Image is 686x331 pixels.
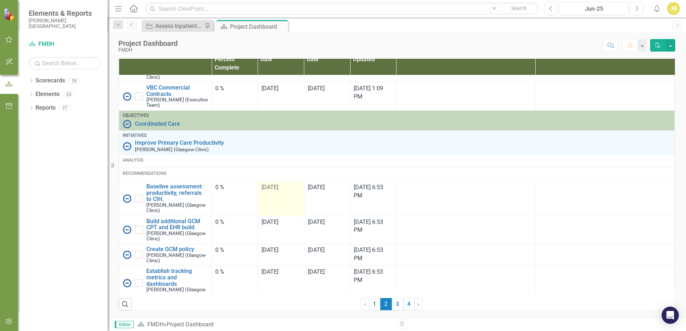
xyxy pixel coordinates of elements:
img: No Information [123,142,131,150]
img: No Information [123,120,131,128]
span: [DATE] [308,219,325,225]
img: No Information [123,250,131,259]
a: Reports [36,104,56,112]
a: Coordinated Care [135,121,671,127]
td: Double-Click to Edit [535,266,675,300]
button: JB [667,2,680,15]
td: Double-Click to Edit [258,216,304,244]
a: Elements [36,90,60,99]
div: [DATE] 6:53 PM [354,218,393,235]
div: 0 % [215,183,254,192]
td: Double-Click to Edit Right Click for Context Menu [119,131,675,155]
td: Double-Click to Edit [396,216,535,244]
td: Double-Click to Edit [212,266,258,300]
a: VBC Commercial Contracts [146,85,208,97]
small: [PERSON_NAME] (Glasgow Clinic) [146,202,208,213]
td: Double-Click to Edit [535,244,675,266]
small: [PERSON_NAME] (Glasgow Clinic) [135,147,209,152]
span: [DATE] [308,268,325,275]
span: Editor [115,321,134,328]
img: No Information [123,194,131,203]
div: Initiatives [123,133,671,138]
img: No Information [123,92,131,101]
td: Double-Click to Edit [535,82,675,111]
td: Double-Click to Edit [304,82,350,111]
div: 27 [59,105,71,111]
div: Project Dashboard [166,321,213,328]
td: Double-Click to Edit [396,266,535,300]
small: [PERSON_NAME] (Glasgow Clinic) [146,69,208,80]
div: FMDH [118,47,178,53]
span: [DATE] [262,184,278,191]
span: [DATE] [308,184,325,191]
small: [PERSON_NAME][GEOGRAPHIC_DATA] [29,18,100,29]
button: Jun-25 [560,2,628,15]
a: FMDH [29,40,100,48]
td: Double-Click to Edit [212,216,258,244]
div: 0 % [215,268,254,276]
div: Assess Inpatient Volumes and Identify Outpatient Offsets [155,21,203,30]
a: Scorecards [36,77,65,85]
div: Jun-25 [562,5,626,13]
div: 23 [63,91,75,97]
td: Double-Click to Edit [304,266,350,300]
td: Double-Click to Edit Right Click for Context Menu [119,244,212,266]
div: Project Dashboard [230,22,286,31]
span: Elements & Reports [29,9,100,18]
small: [PERSON_NAME] (Glasgow Clinic) [146,287,208,298]
div: Recommendations [123,170,671,177]
div: [DATE] 6:53 PM [354,268,393,284]
td: Double-Click to Edit [258,181,304,216]
div: Open Intercom Messenger [662,307,679,324]
td: Double-Click to Edit Right Click for Context Menu [119,266,212,300]
td: Double-Click to Edit [119,168,675,181]
span: [DATE] [262,85,278,92]
td: Double-Click to Edit [212,181,258,216]
span: 2 [380,298,392,310]
span: Search [511,5,527,11]
td: Double-Click to Edit [258,244,304,266]
td: Double-Click to Edit Right Click for Context Menu [119,216,212,244]
a: FMDH [147,321,164,328]
td: Double-Click to Edit [535,216,675,244]
div: 0 % [215,246,254,254]
td: Double-Click to Edit [258,266,304,300]
td: Double-Click to Edit Right Click for Context Menu [119,110,675,130]
td: Double-Click to Edit [304,244,350,266]
div: [DATE] 1:09 PM [354,85,393,101]
a: 4 [403,298,415,310]
small: [PERSON_NAME] (Glasgow Clinic) [146,253,208,263]
td: Double-Click to Edit [119,155,675,168]
div: [DATE] 6:53 PM [354,246,393,263]
div: Analysis [123,157,671,163]
td: Double-Click to Edit Right Click for Context Menu [119,82,212,111]
span: [DATE] [308,85,325,92]
div: 0 % [215,85,254,93]
td: Double-Click to Edit [258,82,304,111]
td: Double-Click to Edit [396,244,535,266]
td: Double-Click to Edit [304,181,350,216]
span: [DATE] [262,268,278,275]
td: Double-Click to Edit [535,181,675,216]
a: Build additional GCM CPT and EHR build [146,218,208,231]
td: Double-Click to Edit [396,181,535,216]
span: ‹ [364,301,366,307]
div: 35 [69,78,80,84]
td: Double-Click to Edit [212,244,258,266]
button: Search [501,4,537,14]
a: Improve Primary Care Productivity [135,140,671,146]
div: Project Dashboard [118,39,178,47]
span: [DATE] [262,246,278,253]
div: » [137,321,391,329]
input: Search Below... [29,57,100,69]
div: 0 % [215,218,254,226]
img: ClearPoint Strategy [4,8,16,21]
td: Double-Click to Edit [304,216,350,244]
td: Double-Click to Edit Right Click for Context Menu [119,181,212,216]
a: Baseline assessment: productivity, referrals to CIH. [146,183,208,202]
img: No Information [123,225,131,234]
td: Double-Click to Edit [396,82,535,111]
a: 3 [392,298,403,310]
span: [DATE] [262,219,278,225]
a: Create GCM policy [146,246,208,253]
